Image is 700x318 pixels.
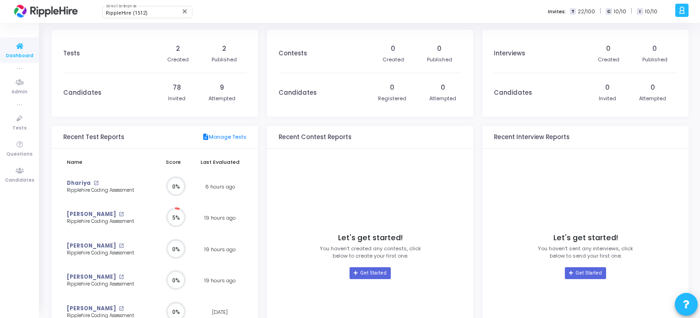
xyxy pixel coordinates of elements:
span: 22/100 [578,8,595,16]
div: 2 [176,44,180,54]
a: [PERSON_NAME] [67,305,116,313]
div: 0 [606,44,611,54]
div: 0 [391,44,395,54]
h3: Contests [279,50,307,57]
div: Invited [599,95,616,102]
h4: Let's get started! [338,233,403,243]
a: [PERSON_NAME] [67,210,116,218]
div: Created [598,56,619,64]
div: 0 [651,83,655,92]
div: Registered [378,95,406,102]
div: Ripplehire Coding Assessment [67,218,138,225]
h3: Candidates [494,89,532,97]
div: Published [212,56,237,64]
div: 9 [220,83,224,92]
h3: Interviews [494,50,525,57]
div: Invited [168,95,186,102]
mat-icon: Clear [181,8,189,15]
a: [PERSON_NAME] [67,242,116,250]
div: 78 [173,83,181,92]
span: T [570,8,576,15]
td: 19 hours ago [193,265,246,296]
div: Ripplehire Coding Assessment [67,250,138,257]
span: 10/10 [614,8,626,16]
h3: Candidates [279,89,317,97]
th: Score [153,153,193,171]
span: Questions [6,151,33,158]
div: Published [427,56,452,64]
a: Manage Tests [202,133,246,141]
h3: Recent Test Reports [63,134,124,141]
mat-icon: description [202,133,209,141]
h3: Candidates [63,89,101,97]
h4: Let's get started! [553,233,618,243]
mat-icon: open_in_new [119,243,124,248]
h3: Recent Interview Reports [494,134,569,141]
h3: Tests [63,50,80,57]
div: Ripplehire Coding Assessment [67,281,138,288]
span: Dashboard [6,52,33,60]
a: Get Started [565,267,606,279]
th: Last Evaluated [193,153,246,171]
div: Attempted [208,95,235,102]
p: You haven’t created any contests, click below to create your first one. [320,245,421,260]
span: | [631,6,632,16]
div: 0 [605,83,610,92]
div: 0 [441,83,445,92]
a: [PERSON_NAME] [67,273,116,281]
span: | [600,6,601,16]
div: 0 [437,44,442,54]
div: Published [642,56,667,64]
mat-icon: open_in_new [119,306,124,311]
div: Created [167,56,189,64]
div: 0 [652,44,657,54]
span: I [637,8,643,15]
span: RippleHire (1512) [106,10,148,16]
img: logo [11,2,80,21]
span: Candidates [5,177,34,184]
label: Invites: [548,8,566,16]
div: Ripplehire Coding Assessment [67,187,138,194]
div: Created [383,56,404,64]
mat-icon: open_in_new [119,212,124,217]
span: Tests [12,124,27,132]
div: 2 [222,44,226,54]
div: Attempted [429,95,456,102]
div: Attempted [639,95,666,102]
h3: Recent Contest Reports [279,134,351,141]
div: 0 [390,83,394,92]
th: Name [63,153,153,171]
td: 19 hours ago [193,234,246,265]
td: 19 hours ago [193,202,246,234]
mat-icon: open_in_new [119,275,124,280]
p: You haven’t sent any interviews, click below to send your first one. [538,245,633,260]
td: 6 hours ago [193,171,246,203]
a: Get Started [350,267,390,279]
span: 10/10 [645,8,657,16]
mat-icon: open_in_new [93,181,98,186]
span: Admin [11,88,27,96]
span: C [606,8,612,15]
a: Dhariya [67,179,91,187]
